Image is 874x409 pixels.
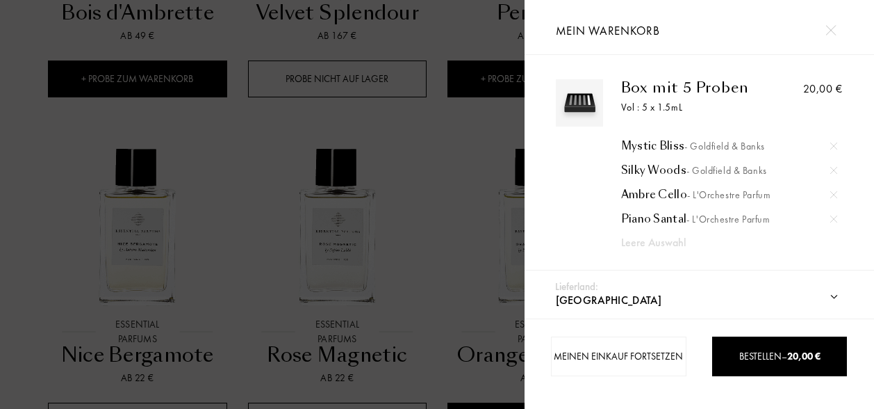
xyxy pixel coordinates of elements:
a: Mystic Bliss- Goldfield & Banks [621,139,837,153]
div: Leere Auswahl [621,234,816,251]
div: Lieferland: [555,279,598,295]
div: Piano Santal [621,212,837,226]
span: - L'Orchestre Parfum [686,213,770,225]
div: Ambre Cello [621,188,837,202]
img: cross.svg [830,216,837,223]
span: - Goldfield & Banks [686,164,767,177]
div: Vol : 5 x 1.5mL [621,100,771,115]
div: Meinen Einkauf fortsetzen [551,337,686,376]
div: Box mit 5 Proben [621,79,771,96]
div: 20,00 € [803,81,843,97]
div: Bestellen – [713,349,847,364]
span: 20,00 € [787,350,821,362]
img: cross.svg [830,167,837,174]
span: - Goldfield & Banks [684,140,765,152]
div: Mystic Bliss [621,139,837,153]
a: Piano Santal- L'Orchestre Parfum [621,212,837,226]
a: Ambre Cello- L'Orchestre Parfum [621,188,837,202]
div: Silky Woods [621,163,837,177]
span: - L'Orchestre Parfum [687,189,770,201]
img: cross.svg [830,143,837,150]
span: Mein Warenkorb [556,23,660,38]
img: cross.svg [830,191,837,198]
img: box_4.svg [559,83,600,124]
img: cross.svg [825,25,836,35]
a: Silky Woods- Goldfield & Banks [621,163,837,177]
